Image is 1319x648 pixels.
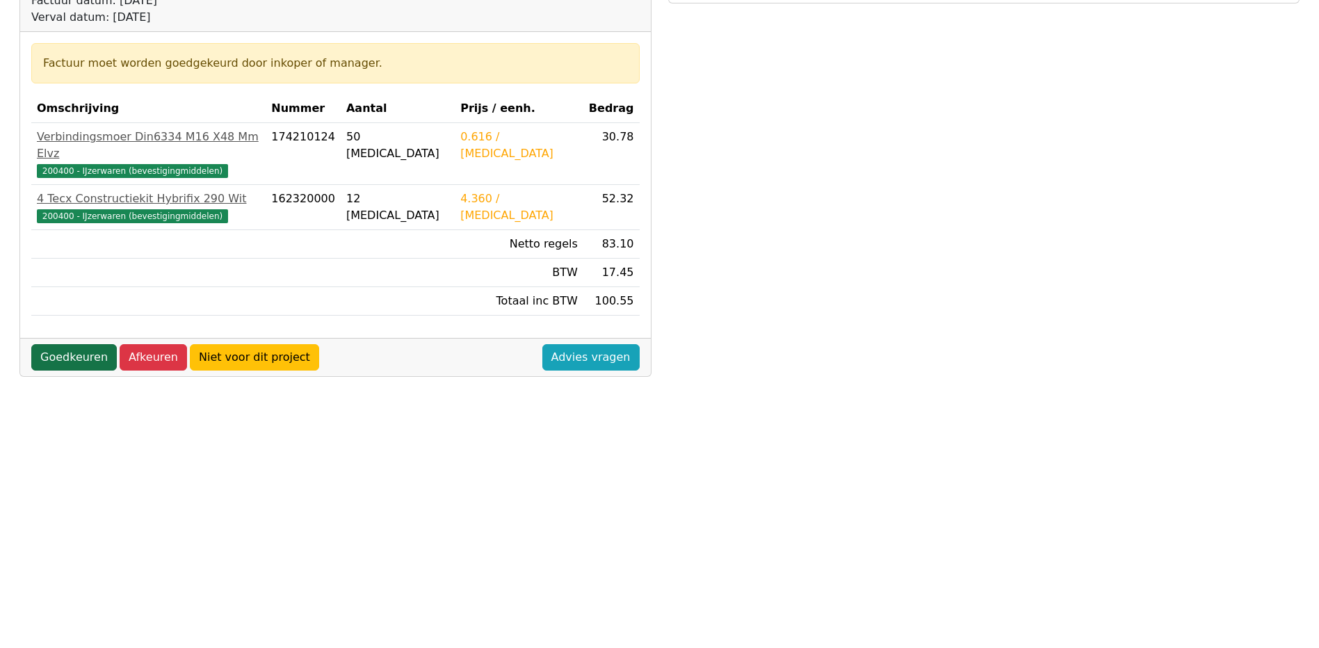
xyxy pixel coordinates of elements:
div: 50 [MEDICAL_DATA] [346,129,449,162]
div: 0.616 / [MEDICAL_DATA] [460,129,578,162]
div: Factuur moet worden goedgekeurd door inkoper of manager. [43,55,628,72]
td: Totaal inc BTW [455,287,583,316]
th: Prijs / eenh. [455,95,583,123]
th: Bedrag [583,95,640,123]
span: 200400 - IJzerwaren (bevestigingmiddelen) [37,164,228,178]
td: 83.10 [583,230,640,259]
td: 174210124 [266,123,341,185]
td: BTW [455,259,583,287]
a: 4 Tecx Constructiekit Hybrifix 290 Wit200400 - IJzerwaren (bevestigingmiddelen) [37,191,260,224]
td: 100.55 [583,287,640,316]
th: Omschrijving [31,95,266,123]
th: Aantal [341,95,455,123]
td: Netto regels [455,230,583,259]
div: 12 [MEDICAL_DATA] [346,191,449,224]
a: Niet voor dit project [190,344,319,371]
span: 200400 - IJzerwaren (bevestigingmiddelen) [37,209,228,223]
a: Goedkeuren [31,344,117,371]
div: 4.360 / [MEDICAL_DATA] [460,191,578,224]
div: 4 Tecx Constructiekit Hybrifix 290 Wit [37,191,260,207]
a: Afkeuren [120,344,187,371]
div: Verbindingsmoer Din6334 M16 X48 Mm Elvz [37,129,260,162]
td: 17.45 [583,259,640,287]
th: Nummer [266,95,341,123]
div: Verval datum: [DATE] [31,9,267,26]
td: 52.32 [583,185,640,230]
a: Advies vragen [542,344,640,371]
td: 162320000 [266,185,341,230]
td: 30.78 [583,123,640,185]
a: Verbindingsmoer Din6334 M16 X48 Mm Elvz200400 - IJzerwaren (bevestigingmiddelen) [37,129,260,179]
